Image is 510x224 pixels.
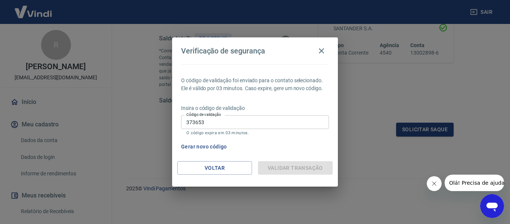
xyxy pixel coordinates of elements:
p: O código de validação foi enviado para o contato selecionado. Ele é válido por 03 minutos. Caso e... [181,77,329,92]
button: Gerar novo código [178,140,230,154]
p: O código expira em 03 minutos. [186,131,324,135]
button: Voltar [177,161,252,175]
iframe: Botão para abrir a janela de mensagens [480,194,504,218]
span: Olá! Precisa de ajuda? [4,5,63,11]
label: Código de validação [186,112,221,117]
h4: Verificação de segurança [181,46,265,55]
iframe: Mensagem da empresa [445,175,504,191]
p: Insira o código de validação [181,104,329,112]
iframe: Fechar mensagem [427,176,442,191]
